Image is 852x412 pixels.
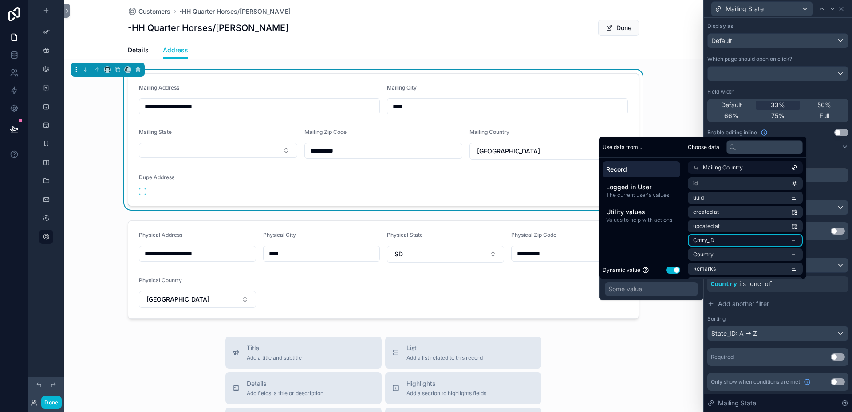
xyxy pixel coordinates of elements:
[163,42,188,59] a: Address
[599,158,684,231] div: scrollable content
[603,267,640,274] span: Dynamic value
[703,164,743,171] span: Mailing Country
[707,326,848,341] button: State_ID: A -> Z
[606,216,677,224] span: Values to help with actions
[771,101,785,110] span: 33%
[598,20,639,36] button: Done
[771,111,785,120] span: 75%
[707,315,726,322] label: Sorting
[820,111,829,120] span: Full
[128,22,288,34] h1: -HH Quarter Horses/[PERSON_NAME]
[724,111,738,120] span: 66%
[688,144,719,151] span: Choose data
[179,7,291,16] a: -HH Quarter Horses/[PERSON_NAME]
[469,143,628,160] button: Select Button
[41,396,61,409] button: Done
[608,285,642,294] div: Some value
[128,7,170,16] a: Customers
[247,390,323,397] span: Add fields, a title or description
[139,143,297,158] button: Select Button
[718,299,769,308] span: Add another filter
[139,129,172,135] span: Mailing State
[406,344,483,353] span: List
[606,192,677,199] span: The current user's values
[139,84,179,91] span: Mailing Address
[406,354,483,361] span: Add a list related to this record
[225,337,382,369] button: TitleAdd a title and subtitle
[707,33,848,48] button: Default
[711,1,813,16] button: Mailing State
[711,378,800,385] span: Only show when conditions are met
[406,390,486,397] span: Add a section to highlights fields
[721,101,742,110] span: Default
[385,337,541,369] button: ListAdd a list related to this record
[708,326,848,341] div: State_ID: A -> Z
[128,46,149,55] span: Details
[139,174,174,180] span: Dupe Address
[247,379,323,388] span: Details
[817,101,831,110] span: 50%
[469,129,509,135] span: Mailing Country
[247,344,302,353] span: Title
[707,55,792,63] label: Which page should open on click?
[707,23,733,30] label: Display as
[387,84,417,91] span: Mailing City
[606,165,677,174] span: Record
[606,183,677,192] span: Logged in User
[711,281,737,288] span: Country
[606,208,677,216] span: Utility values
[163,46,188,55] span: Address
[225,372,382,404] button: DetailsAdd fields, a title or description
[718,399,756,408] span: Mailing State
[739,281,773,288] span: is one of
[128,42,149,60] a: Details
[477,147,540,156] span: [GEOGRAPHIC_DATA]
[603,144,642,151] span: Use data from...
[707,88,734,95] label: Field width
[138,7,170,16] span: Customers
[707,129,757,136] span: Enable editing inline
[711,353,734,361] div: Required
[385,372,541,404] button: HighlightsAdd a section to highlights fields
[247,354,302,361] span: Add a title and subtitle
[304,129,347,135] span: Mailing Zip Code
[406,379,486,388] span: Highlights
[726,4,764,13] span: Mailing State
[711,36,732,45] span: Default
[707,296,848,312] button: Add another filter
